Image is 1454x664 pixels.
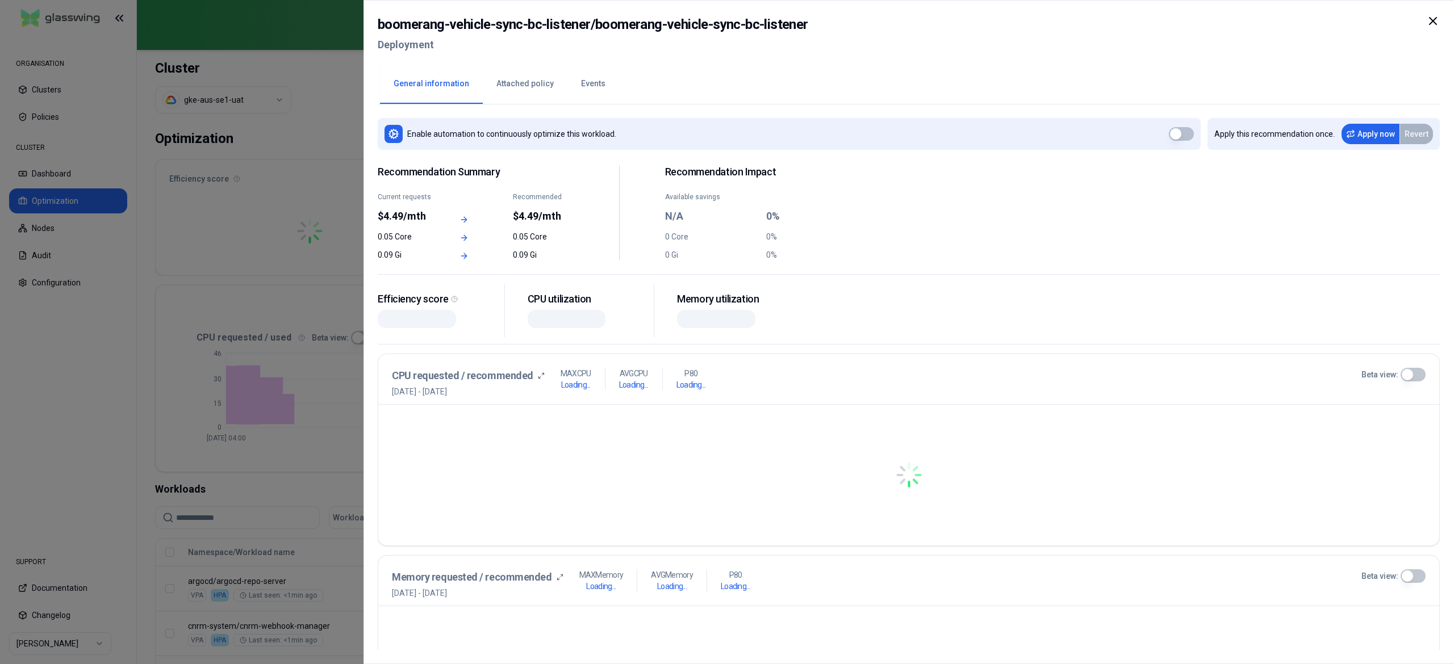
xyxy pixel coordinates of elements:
[651,569,693,581] p: AVG Memory
[561,368,591,379] p: MAX CPU
[513,231,574,242] div: 0.05 Core
[721,581,750,592] h1: Loading...
[766,208,860,224] div: 0%
[483,64,567,104] button: Attached policy
[378,293,495,306] div: Efficiency score
[665,231,759,242] div: 0 Core
[380,64,483,104] button: General information
[665,208,759,224] div: N/A
[378,208,438,224] div: $4.49/mth
[684,368,697,379] p: P80
[378,166,574,179] span: Recommendation Summary
[392,368,533,384] h3: CPU requested / recommended
[1342,124,1399,144] button: Apply now
[586,581,616,592] h1: Loading...
[665,249,759,260] div: 0 Gi
[378,14,808,35] h2: boomerang-vehicle-sync-bc-listener / boomerang-vehicle-sync-bc-listener
[676,379,706,390] h1: Loading...
[620,368,648,379] p: AVG CPU
[378,231,438,242] div: 0.05 Core
[513,192,574,201] div: Recommended
[1361,570,1398,582] label: Beta view:
[665,192,759,201] div: Available savings
[677,293,795,306] div: Memory utilization
[513,249,574,260] div: 0.09 Gi
[528,293,645,306] div: CPU utilization
[657,581,687,592] h1: Loading...
[579,569,624,581] p: MAX Memory
[665,166,861,179] h2: Recommendation Impact
[561,379,591,390] h1: Loading...
[378,192,438,201] div: Current requests
[513,208,574,224] div: $4.49/mth
[766,249,860,260] div: 0%
[407,128,616,140] p: Enable automation to continuously optimize this workload.
[619,379,649,390] h1: Loading...
[729,569,742,581] p: P80
[378,35,808,55] h2: Deployment
[378,249,438,260] div: 0.09 Gi
[1214,128,1335,140] p: Apply this recommendation once.
[392,587,563,599] span: [DATE] - [DATE]
[1361,369,1398,380] label: Beta view:
[567,64,619,104] button: Events
[392,386,545,397] span: [DATE] - [DATE]
[766,231,860,242] div: 0%
[392,569,552,585] h3: Memory requested / recommended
